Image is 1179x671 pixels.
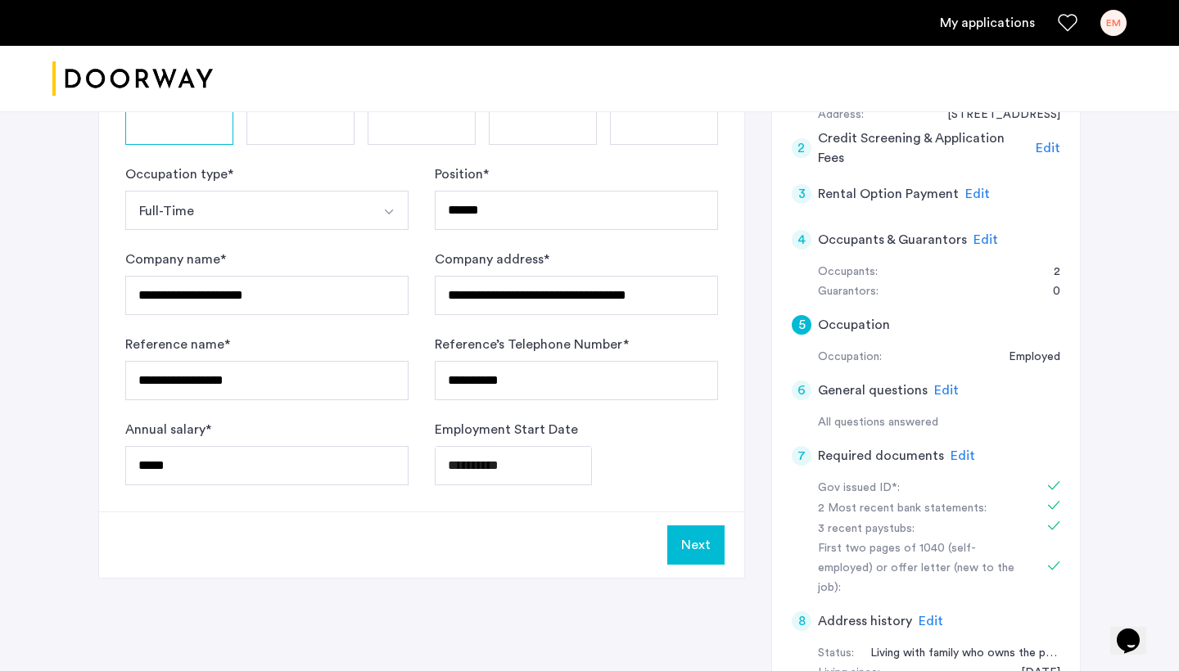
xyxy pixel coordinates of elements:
[854,644,1060,664] div: Living with family who owns the property.
[792,184,811,204] div: 3
[52,48,213,110] img: logo
[818,282,879,302] div: Guarantors:
[919,615,943,628] span: Edit
[818,106,864,125] div: Address:
[125,164,233,184] label: Occupation type *
[940,13,1035,33] a: My application
[818,611,912,631] h5: Address history
[52,48,213,110] a: Cazamio logo
[369,191,409,230] button: Select option
[818,446,944,466] h5: Required documents
[973,233,998,246] span: Edit
[951,449,975,462] span: Edit
[818,644,854,664] div: Status:
[667,525,725,565] button: Next
[818,184,959,204] h5: Rental Option Payment
[125,335,230,354] label: Reference name *
[1110,606,1163,655] iframe: chat widget
[435,164,489,184] label: Position *
[125,250,226,269] label: Company name *
[125,191,370,230] button: Select option
[792,230,811,250] div: 4
[965,187,990,200] span: Edit
[931,106,1060,125] div: 501 NE 14th Ave, ##604
[818,230,967,250] h5: Occupants & Guarantors
[1037,263,1060,282] div: 2
[818,128,1030,168] h5: Credit Screening & Application Fees
[792,446,811,466] div: 7
[1036,142,1060,155] span: Edit
[818,479,1024,498] div: Gov issued ID*:
[1058,13,1077,33] a: Favorites
[818,539,1024,598] div: First two pages of 1040 (self-employed) or offer letter (new to the job):
[125,420,211,439] label: Annual salary *
[1100,10,1127,36] div: EM
[435,446,592,485] input: Employment Start Date
[934,384,959,397] span: Edit
[992,348,1060,367] div: Employed
[818,381,928,400] h5: General questions
[818,315,890,335] h5: Occupation
[435,420,578,439] label: Employment Start Date
[792,138,811,158] div: 2
[818,263,878,282] div: Occupants:
[1037,282,1060,302] div: 0
[792,611,811,631] div: 8
[818,413,1060,433] div: All questions answered
[818,499,1024,519] div: 2 Most recent bank statements:
[435,250,549,269] label: Company address *
[792,315,811,335] div: 5
[792,381,811,400] div: 6
[435,335,629,354] label: Reference’s Telephone Number *
[818,348,882,367] div: Occupation:
[382,205,395,218] img: arrow
[818,520,1024,539] div: 3 recent paystubs:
